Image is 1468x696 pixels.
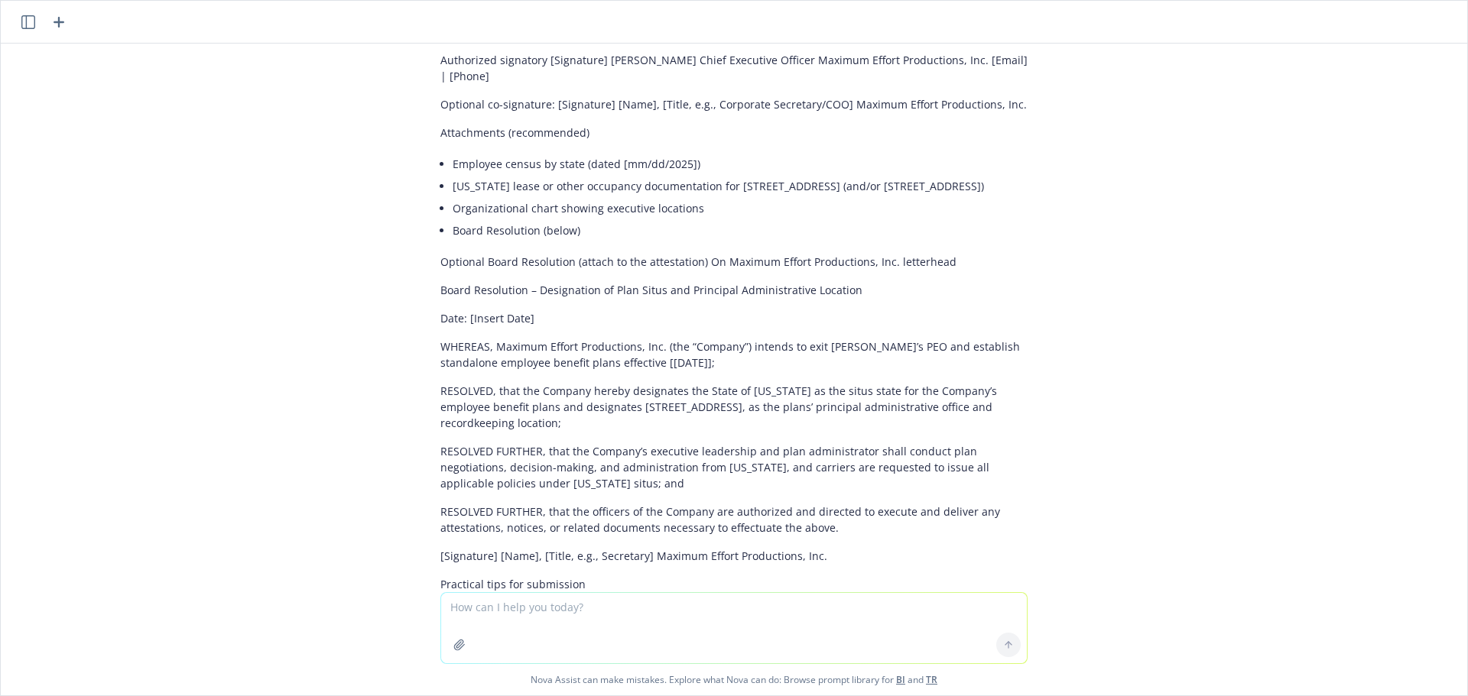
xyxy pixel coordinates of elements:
[440,503,1028,536] p: RESOLVED FURTHER, that the officers of the Company are authorized and directed to execute and del...
[440,338,1028,371] p: WHEREAS, Maximum Effort Productions, Inc. (the “Company”) intends to exit [PERSON_NAME]’s PEO and...
[453,175,1028,197] li: [US_STATE] lease or other occupancy documentation for [STREET_ADDRESS] (and/or [STREET_ADDRESS])
[440,282,1028,298] p: Board Resolution – Designation of Plan Situs and Principal Administrative Location
[926,673,937,686] a: TR
[440,548,1028,564] p: [Signature] [Name], [Title, e.g., Secretary] Maximum Effort Productions, Inc.
[453,153,1028,175] li: Employee census by state (dated [mm/dd/2025])
[440,52,1028,84] p: Authorized signatory [Signature] [PERSON_NAME] Chief Executive Officer Maximum Effort Productions...
[896,673,905,686] a: BI
[453,197,1028,219] li: Organizational chart showing executive locations
[440,96,1028,112] p: Optional co-signature: [Signature] [Name], [Title, e.g., Corporate Secretary/COO] Maximum Effort ...
[440,576,1028,592] p: Practical tips for submission
[7,664,1461,695] span: Nova Assist can make mistakes. Explore what Nova can do: Browse prompt library for and
[453,219,1028,241] li: Board Resolution (below)
[440,443,1028,491] p: RESOLVED FURTHER, that the Company’s executive leadership and plan administrator shall conduct pl...
[440,383,1028,431] p: RESOLVED, that the Company hereby designates the State of [US_STATE] as the situs state for the C...
[440,254,1028,270] p: Optional Board Resolution (attach to the attestation) On Maximum Effort Productions, Inc. letterhead
[440,125,1028,141] p: Attachments (recommended)
[440,310,1028,326] p: Date: [Insert Date]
